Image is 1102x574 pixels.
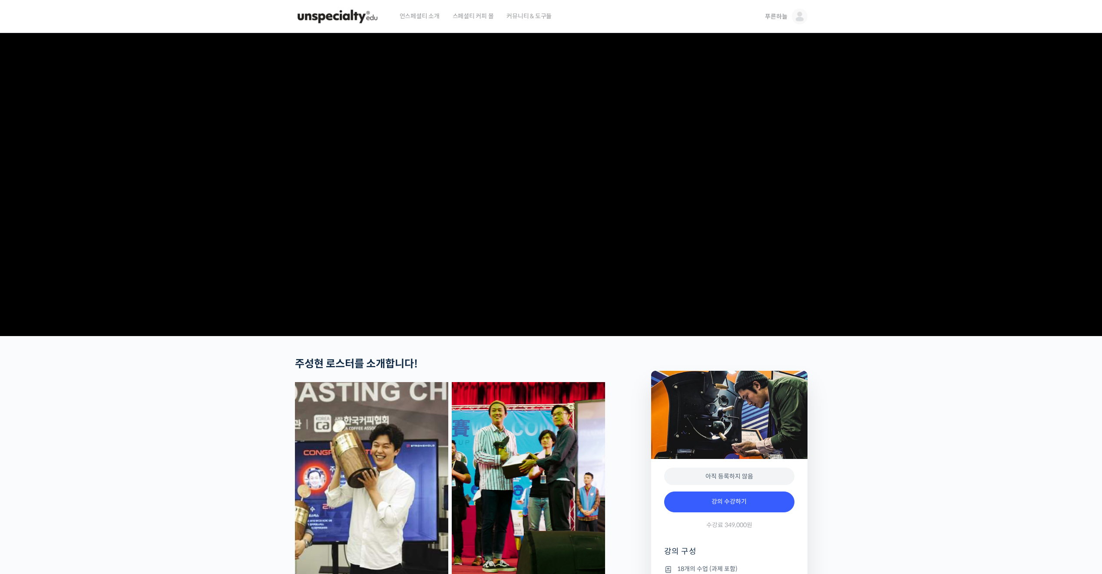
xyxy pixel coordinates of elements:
div: 아직 등록하지 않음 [664,468,794,485]
span: 푸른하늘 [765,13,787,20]
strong: 주성현 로스터를 소개합니다! [295,357,418,370]
span: 수강료 349,000원 [706,521,752,529]
h4: 강의 구성 [664,546,794,564]
a: 강의 수강하기 [664,492,794,512]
